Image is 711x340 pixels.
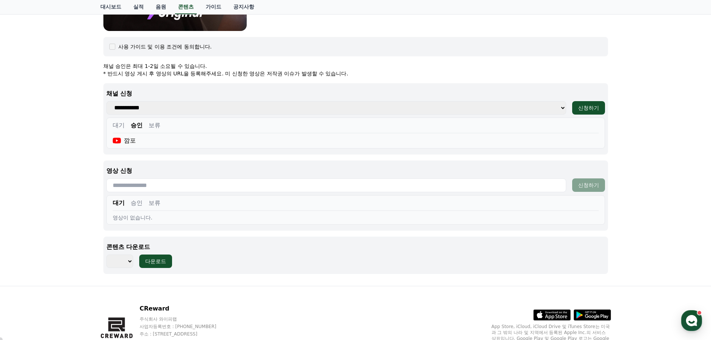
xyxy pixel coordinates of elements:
p: 주식회사 와이피랩 [140,316,231,322]
div: 사용 가이드 및 이용 조건에 동의합니다. [118,43,212,50]
p: 영상 신청 [106,166,605,175]
a: 설정 [96,237,143,255]
button: 승인 [131,121,143,130]
button: 대기 [113,121,125,130]
span: 대화 [68,248,77,254]
button: 승인 [131,199,143,208]
p: 채널 승인은 최대 1-2일 소요될 수 있습니다. [103,62,608,70]
div: 신청하기 [578,104,599,112]
p: 콘텐츠 다운로드 [106,243,605,252]
span: 설정 [115,248,124,254]
a: 홈 [2,237,49,255]
button: 보류 [149,199,160,208]
span: 홈 [24,248,28,254]
button: 신청하기 [572,178,605,192]
div: 깜포 [113,136,136,145]
button: 신청하기 [572,101,605,115]
div: 다운로드 [145,258,166,265]
button: 보류 [149,121,160,130]
p: CReward [140,304,231,313]
p: 사업자등록번호 : [PHONE_NUMBER] [140,324,231,330]
button: 다운로드 [139,255,172,268]
div: 신청하기 [578,181,599,189]
p: 주소 : [STREET_ADDRESS] [140,331,231,337]
div: 영상이 없습니다. [113,214,599,221]
button: 대기 [113,199,125,208]
a: 대화 [49,237,96,255]
p: 채널 신청 [106,89,605,98]
p: * 반드시 영상 게시 후 영상의 URL을 등록해주세요. 미 신청한 영상은 저작권 이슈가 발생할 수 있습니다. [103,70,608,77]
